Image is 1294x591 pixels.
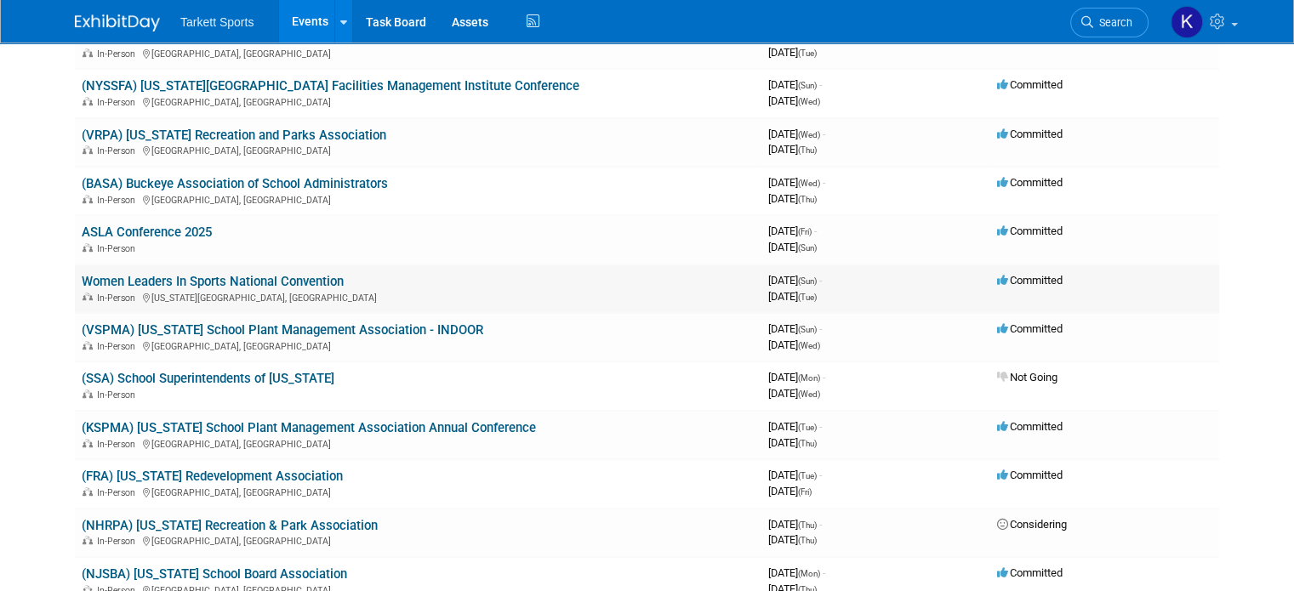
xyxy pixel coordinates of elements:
[823,176,825,189] span: -
[82,176,388,191] a: (BASA) Buckeye Association of School Administrators
[798,471,817,480] span: (Tue)
[82,338,755,352] div: [GEOGRAPHIC_DATA], [GEOGRAPHIC_DATA]
[997,371,1057,384] span: Not Going
[768,241,817,253] span: [DATE]
[823,128,825,140] span: -
[819,518,822,531] span: -
[798,569,820,578] span: (Mon)
[83,389,93,398] img: In-Person Event
[997,420,1063,433] span: Committed
[83,243,93,252] img: In-Person Event
[997,566,1063,579] span: Committed
[798,487,812,497] span: (Fri)
[768,290,817,303] span: [DATE]
[768,224,817,237] span: [DATE]
[997,274,1063,287] span: Committed
[180,15,254,29] span: Tarkett Sports
[82,46,755,60] div: [GEOGRAPHIC_DATA], [GEOGRAPHIC_DATA]
[768,274,822,287] span: [DATE]
[798,423,817,432] span: (Tue)
[82,469,343,484] a: (FRA) [US_STATE] Redevelopment Association
[997,518,1067,531] span: Considering
[97,389,140,401] span: In-Person
[83,97,93,105] img: In-Person Event
[768,78,822,91] span: [DATE]
[823,371,825,384] span: -
[97,536,140,547] span: In-Person
[819,274,822,287] span: -
[798,520,817,530] span: (Thu)
[798,536,817,545] span: (Thu)
[819,78,822,91] span: -
[768,338,820,351] span: [DATE]
[798,195,817,204] span: (Thu)
[798,389,820,399] span: (Wed)
[798,130,820,139] span: (Wed)
[97,145,140,156] span: In-Person
[82,94,755,108] div: [GEOGRAPHIC_DATA], [GEOGRAPHIC_DATA]
[768,143,817,156] span: [DATE]
[798,179,820,188] span: (Wed)
[798,325,817,334] span: (Sun)
[97,243,140,254] span: In-Person
[768,94,820,107] span: [DATE]
[768,46,817,59] span: [DATE]
[1070,8,1149,37] a: Search
[1171,6,1203,38] img: Kenya Larkin-Landers
[997,469,1063,481] span: Committed
[75,14,160,31] img: ExhibitDay
[82,566,347,582] a: (NJSBA) [US_STATE] School Board Association
[768,420,822,433] span: [DATE]
[997,322,1063,335] span: Committed
[768,485,812,497] span: [DATE]
[819,469,822,481] span: -
[798,341,820,350] span: (Wed)
[82,224,212,240] a: ASLA Conference 2025
[798,145,817,155] span: (Thu)
[798,276,817,286] span: (Sun)
[82,533,755,547] div: [GEOGRAPHIC_DATA], [GEOGRAPHIC_DATA]
[83,341,93,349] img: In-Person Event
[768,371,825,384] span: [DATE]
[82,420,536,435] a: (KSPMA) [US_STATE] School Plant Management Association Annual Conference
[97,48,140,60] span: In-Person
[82,143,755,156] div: [GEOGRAPHIC_DATA], [GEOGRAPHIC_DATA]
[97,97,140,108] span: In-Person
[83,145,93,154] img: In-Person Event
[997,128,1063,140] span: Committed
[823,566,825,579] span: -
[83,195,93,203] img: In-Person Event
[997,224,1063,237] span: Committed
[768,518,822,531] span: [DATE]
[768,322,822,335] span: [DATE]
[97,195,140,206] span: In-Person
[83,293,93,301] img: In-Person Event
[819,420,822,433] span: -
[768,436,817,449] span: [DATE]
[82,371,334,386] a: (SSA) School Superintendents of [US_STATE]
[82,30,465,45] a: (MSBO) [US_STATE] School Business Officials Facilities Conference
[768,566,825,579] span: [DATE]
[1093,16,1132,29] span: Search
[798,97,820,106] span: (Wed)
[768,387,820,400] span: [DATE]
[82,436,755,450] div: [GEOGRAPHIC_DATA], [GEOGRAPHIC_DATA]
[768,192,817,205] span: [DATE]
[798,373,820,383] span: (Mon)
[82,518,378,533] a: (NHRPA) [US_STATE] Recreation & Park Association
[768,469,822,481] span: [DATE]
[82,192,755,206] div: [GEOGRAPHIC_DATA], [GEOGRAPHIC_DATA]
[798,81,817,90] span: (Sun)
[83,487,93,496] img: In-Person Event
[97,341,140,352] span: In-Person
[82,485,755,498] div: [GEOGRAPHIC_DATA], [GEOGRAPHIC_DATA]
[768,128,825,140] span: [DATE]
[798,227,812,236] span: (Fri)
[82,78,579,94] a: (NYSSFA) [US_STATE][GEOGRAPHIC_DATA] Facilities Management Institute Conference
[97,293,140,304] span: In-Person
[997,78,1063,91] span: Committed
[83,48,93,57] img: In-Person Event
[82,128,386,143] a: (VRPA) [US_STATE] Recreation and Parks Association
[819,322,822,335] span: -
[798,243,817,253] span: (Sun)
